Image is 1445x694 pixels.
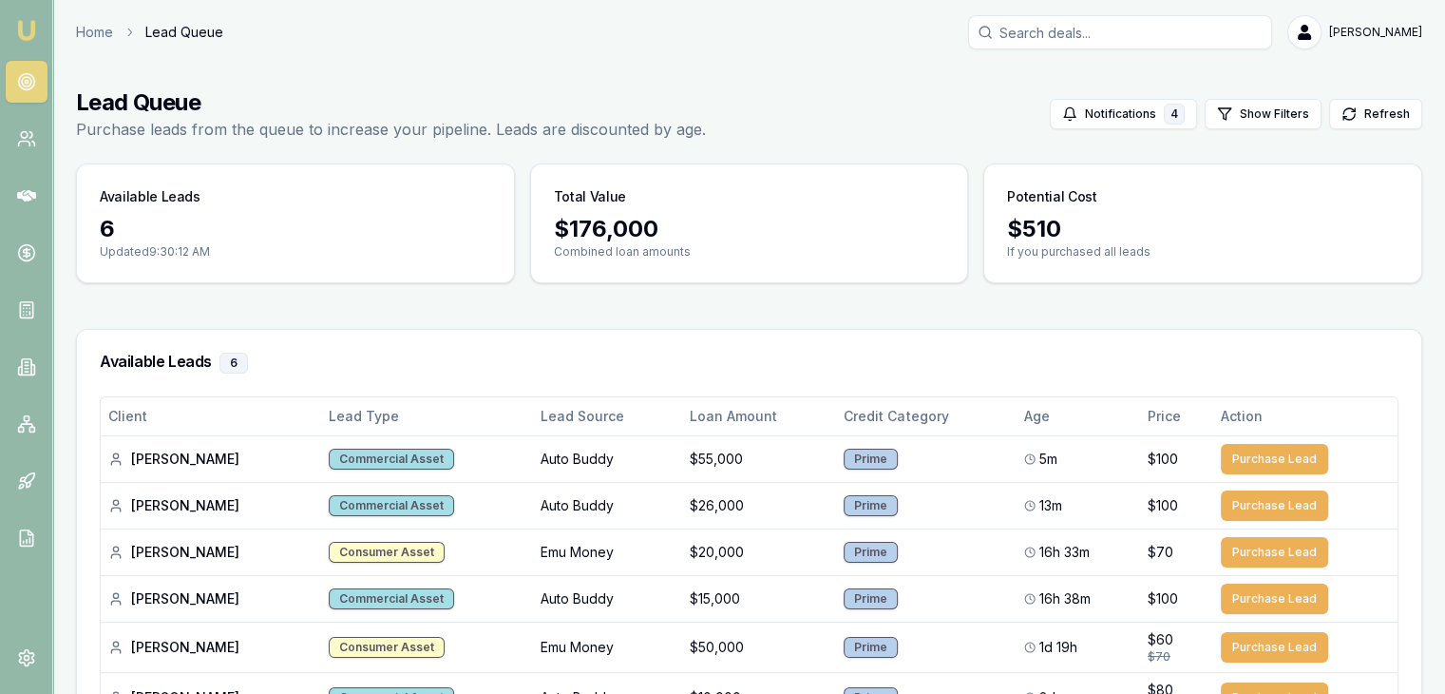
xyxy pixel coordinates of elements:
th: Credit Category [836,397,1017,435]
div: $ 510 [1007,214,1398,244]
div: [PERSON_NAME] [108,543,314,562]
td: Auto Buddy [533,435,682,482]
span: $100 [1148,589,1178,608]
td: $55,000 [682,435,837,482]
button: Show Filters [1205,99,1321,129]
th: Loan Amount [682,397,837,435]
div: $ 176,000 [554,214,945,244]
div: Prime [844,542,898,563]
button: Refresh [1329,99,1422,129]
span: 1d 19h [1039,638,1077,657]
span: $60 [1148,630,1173,649]
div: Prime [844,495,898,516]
div: 6 [100,214,491,244]
div: [PERSON_NAME] [108,450,314,469]
div: Prime [844,588,898,609]
div: Consumer Asset [329,542,445,563]
div: Consumer Asset [329,637,445,658]
th: Age [1017,397,1140,435]
span: 16h 33m [1039,543,1090,562]
th: Action [1213,397,1397,435]
span: 13m [1039,496,1062,515]
a: Home [76,23,113,42]
nav: breadcrumb [76,23,223,42]
span: 16h 38m [1039,589,1091,608]
div: $70 [1148,649,1206,665]
p: Combined loan amounts [554,244,945,260]
th: Lead Type [321,397,533,435]
span: $100 [1148,496,1178,515]
td: Auto Buddy [533,482,682,529]
td: $26,000 [682,482,837,529]
button: Notifications4 [1050,99,1197,129]
div: 4 [1164,104,1185,125]
td: Auto Buddy [533,575,682,622]
th: Lead Source [533,397,682,435]
div: 6 [219,353,248,374]
th: Client [101,397,321,435]
div: [PERSON_NAME] [108,638,314,657]
p: Updated 9:30:12 AM [100,244,491,260]
td: Emu Money [533,622,682,672]
button: Purchase Lead [1221,537,1328,568]
span: Lead Queue [145,23,223,42]
button: Purchase Lead [1221,632,1328,663]
p: Purchase leads from the queue to increase your pipeline. Leads are discounted by age. [76,118,706,141]
h3: Potential Cost [1007,187,1096,206]
span: [PERSON_NAME] [1329,25,1422,40]
div: Commercial Asset [329,588,454,609]
div: [PERSON_NAME] [108,589,314,608]
h1: Lead Queue [76,87,706,118]
td: $50,000 [682,622,837,672]
div: Commercial Asset [329,449,454,470]
span: $100 [1148,450,1178,469]
h3: Available Leads [100,353,1398,374]
td: $20,000 [682,529,837,575]
p: If you purchased all leads [1007,244,1398,260]
div: Commercial Asset [329,495,454,516]
div: Prime [844,449,898,470]
td: Emu Money [533,529,682,575]
input: Search deals [968,15,1272,49]
img: emu-icon-u.png [15,19,38,42]
span: 5m [1039,450,1057,469]
h3: Total Value [554,187,626,206]
th: Price [1140,397,1213,435]
h3: Available Leads [100,187,200,206]
button: Purchase Lead [1221,444,1328,474]
button: Purchase Lead [1221,584,1328,614]
span: $70 [1148,543,1173,562]
td: $15,000 [682,575,837,622]
div: Prime [844,637,898,658]
div: [PERSON_NAME] [108,496,314,515]
button: Purchase Lead [1221,491,1328,521]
